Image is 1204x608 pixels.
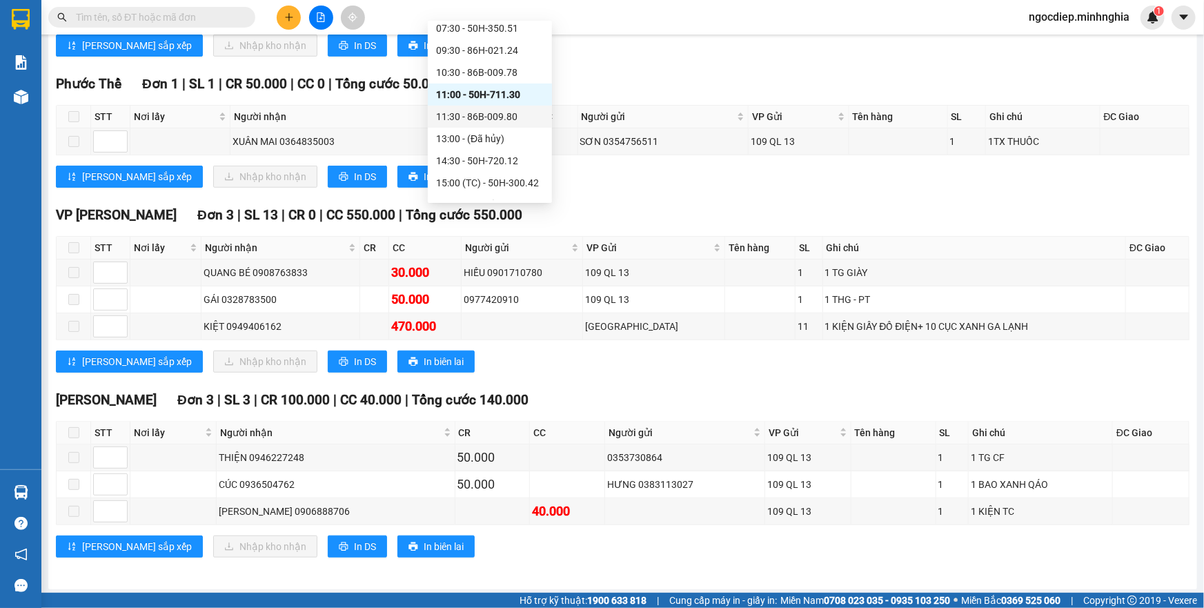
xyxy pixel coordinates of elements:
[328,166,387,188] button: printerIn DS
[319,207,323,223] span: |
[1127,596,1137,605] span: copyright
[14,517,28,530] span: question-circle
[397,536,475,558] button: printerIn biên lai
[237,207,241,223] span: |
[56,76,121,92] span: Phước Thể
[290,76,294,92] span: |
[436,131,544,146] div: 13:00 - (Đã hủy)
[408,172,418,183] span: printer
[204,319,357,334] div: KIỆT 0949406162
[67,172,77,183] span: sort-ascending
[971,504,1110,519] div: 1 KIỆN TC
[532,502,602,521] div: 40.000
[341,6,365,30] button: aim
[297,76,325,92] span: CC 0
[824,595,950,606] strong: 0708 023 035 - 0935 103 250
[825,292,1124,307] div: 1 THG - PT
[354,38,376,53] span: In DS
[82,169,192,184] span: [PERSON_NAME] sắp xếp
[226,76,287,92] span: CR 50.000
[938,450,966,465] div: 1
[219,76,222,92] span: |
[851,422,936,444] th: Tên hàng
[408,542,418,553] span: printer
[585,292,723,307] div: 109 QL 13
[354,354,376,369] span: In DS
[1001,595,1060,606] strong: 0369 525 060
[796,237,822,259] th: SL
[91,237,130,259] th: STT
[56,351,203,373] button: sort-ascending[PERSON_NAME] sắp xếp
[798,319,820,334] div: 11
[825,265,1124,280] div: 1 TG GIÀY
[82,539,192,554] span: [PERSON_NAME] sắp xếp
[288,207,316,223] span: CR 0
[465,240,569,255] span: Người gửi
[197,207,234,223] span: Đơn 3
[67,357,77,368] span: sort-ascending
[339,542,348,553] span: printer
[798,292,820,307] div: 1
[56,392,157,408] span: [PERSON_NAME]
[823,237,1127,259] th: Ghi chú
[224,392,250,408] span: SL 3
[14,579,28,592] span: message
[752,109,834,124] span: VP Gửi
[282,207,285,223] span: |
[767,450,849,465] div: 109 QL 13
[142,76,179,92] span: Đơn 1
[56,536,203,558] button: sort-ascending[PERSON_NAME] sắp xếp
[56,35,203,57] button: sort-ascending[PERSON_NAME] sắp xếp
[408,357,418,368] span: printer
[328,536,387,558] button: printerIn DS
[1018,8,1141,26] span: ngocdiep.minhnghia
[936,422,969,444] th: SL
[1113,422,1190,444] th: ĐC Giao
[14,90,28,104] img: warehouse-icon
[725,237,796,259] th: Tên hàng
[328,351,387,373] button: printerIn DS
[1147,11,1159,23] img: icon-new-feature
[424,539,464,554] span: In biên lai
[971,450,1110,465] div: 1 TG CF
[537,106,578,128] th: CC
[219,450,453,465] div: THIỆN 0946227248
[360,237,389,259] th: CR
[309,6,333,30] button: file-add
[436,175,544,190] div: 15:00 (TC) - 50H-300.42
[189,76,215,92] span: SL 1
[938,477,966,492] div: 1
[284,12,294,22] span: plus
[91,106,130,128] th: STT
[530,422,605,444] th: CC
[134,109,216,124] span: Nơi lấy
[765,471,851,498] td: 109 QL 13
[582,109,735,124] span: Người gửi
[520,593,647,608] span: Hỗ trợ kỹ thuật:
[328,76,332,92] span: |
[234,109,435,124] span: Người nhận
[244,207,278,223] span: SL 13
[436,153,544,168] div: 14:30 - 50H-720.12
[14,55,28,70] img: solution-icon
[14,485,28,500] img: warehouse-icon
[436,87,544,102] div: 11:00 - 50H-711.30
[436,43,544,58] div: 09:30 - 86H-021.24
[825,319,1124,334] div: 1 KIỆN GIẤY ĐỒ ĐIỆN+ 10 CỤC XANH GA LẠNH
[354,539,376,554] span: In DS
[583,259,726,286] td: 109 QL 13
[213,536,317,558] button: downloadNhập kho nhận
[583,313,726,340] td: Sài Gòn
[607,450,762,465] div: 0353730864
[669,593,777,608] span: Cung cấp máy in - giấy in:
[424,354,464,369] span: In biên lai
[464,292,580,307] div: 0977420910
[391,317,459,336] div: 470.000
[765,444,851,471] td: 109 QL 13
[335,76,444,92] span: Tổng cước 50.000
[204,265,357,280] div: QUANG BÉ 0908763833
[436,65,544,80] div: 10:30 - 86B-009.78
[580,134,747,149] div: SƠN 0354756511
[134,425,202,440] span: Nơi lấy
[204,292,357,307] div: GÁI 0328783500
